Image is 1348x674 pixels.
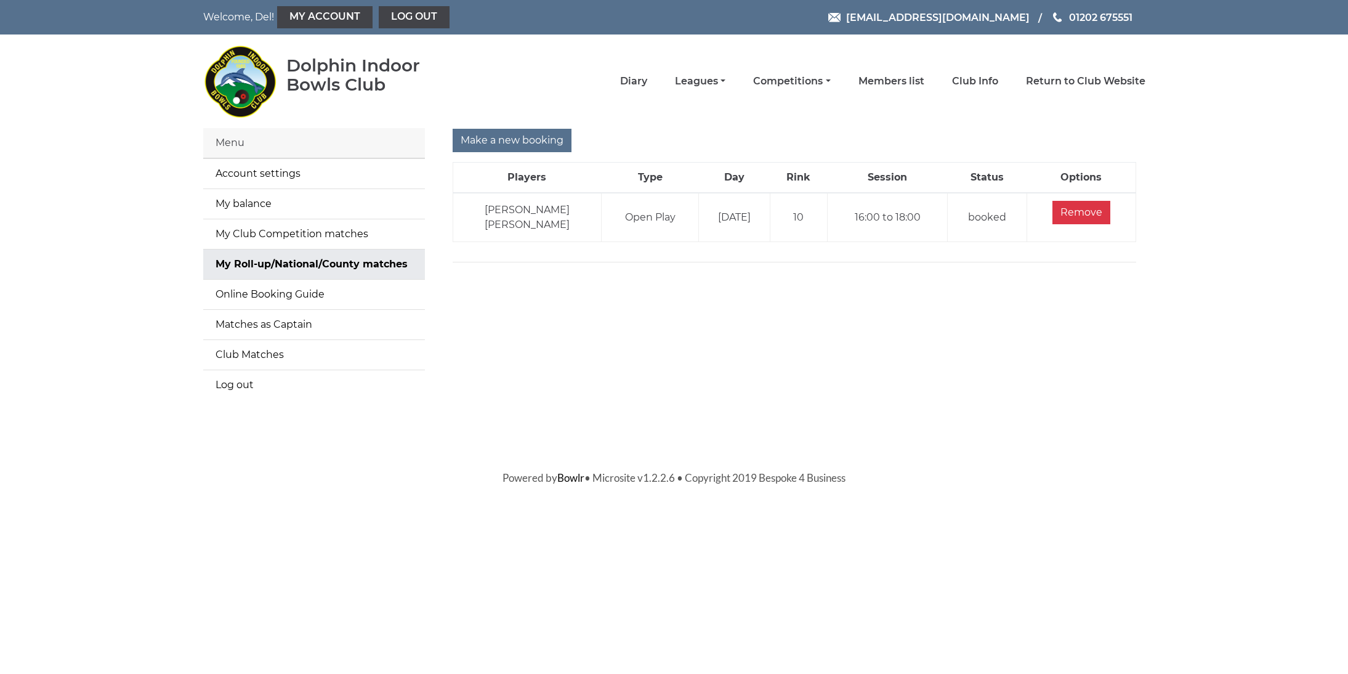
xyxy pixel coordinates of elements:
[1051,10,1132,25] a: Phone us 01202 675551
[203,189,425,219] a: My balance
[858,75,924,88] a: Members list
[770,193,827,242] td: 10
[699,193,770,242] td: [DATE]
[828,163,948,193] th: Session
[753,75,830,88] a: Competitions
[952,75,998,88] a: Club Info
[601,193,698,242] td: Open Play
[770,163,827,193] th: Rink
[203,38,277,124] img: Dolphin Indoor Bowls Club
[948,193,1027,242] td: booked
[1027,163,1136,193] th: Options
[203,128,425,158] div: Menu
[557,471,584,484] a: Bowlr
[675,75,725,88] a: Leagues
[502,471,846,484] span: Powered by • Microsite v1.2.2.6 • Copyright 2019 Bespoke 4 Business
[453,193,601,242] td: [PERSON_NAME] [PERSON_NAME]
[1052,201,1110,224] input: Remove
[1026,75,1145,88] a: Return to Club Website
[277,6,373,28] a: My Account
[203,310,425,339] a: Matches as Captain
[286,56,459,94] div: Dolphin Indoor Bowls Club
[828,193,948,242] td: 16:00 to 18:00
[1053,12,1062,22] img: Phone us
[828,10,1030,25] a: Email [EMAIL_ADDRESS][DOMAIN_NAME]
[1069,11,1132,23] span: 01202 675551
[453,129,571,152] input: Make a new booking
[620,75,647,88] a: Diary
[948,163,1027,193] th: Status
[846,11,1030,23] span: [EMAIL_ADDRESS][DOMAIN_NAME]
[379,6,450,28] a: Log out
[203,370,425,400] a: Log out
[601,163,698,193] th: Type
[828,13,841,22] img: Email
[203,219,425,249] a: My Club Competition matches
[203,340,425,370] a: Club Matches
[203,6,585,28] nav: Welcome, Del!
[203,250,425,279] a: My Roll-up/National/County matches
[203,159,425,189] a: Account settings
[453,163,601,193] th: Players
[699,163,770,193] th: Day
[203,280,425,309] a: Online Booking Guide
